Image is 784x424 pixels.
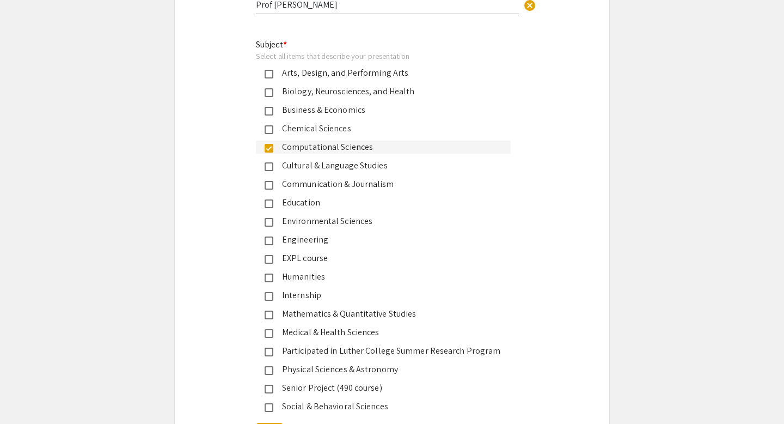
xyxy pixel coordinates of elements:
[8,375,46,416] iframe: Chat
[273,122,502,135] div: Chemical Sciences
[273,104,502,117] div: Business & Economics
[273,178,502,191] div: Communication & Journalism
[273,289,502,302] div: Internship
[273,159,502,172] div: Cultural & Language Studies
[273,233,502,246] div: Engineering
[273,344,502,358] div: Participated in Luther College Summer Research Program
[273,66,502,80] div: Arts, Design, and Performing Arts
[256,51,511,61] div: Select all items that describe your presentation
[273,307,502,320] div: Mathematics & Quantitative Studies
[273,381,502,395] div: Senior Project (490 course)
[273,270,502,283] div: Humanities
[273,400,502,413] div: Social & Behavioral Sciences
[273,252,502,265] div: EXPL course
[273,215,502,228] div: Environmental Sciences
[273,141,502,154] div: Computational Sciences
[273,363,502,376] div: Physical Sciences & Astronomy
[273,196,502,209] div: Education
[256,39,287,50] mat-label: Subject
[273,85,502,98] div: Biology, Neurosciences, and Health
[273,326,502,339] div: Medical & Health Sciences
